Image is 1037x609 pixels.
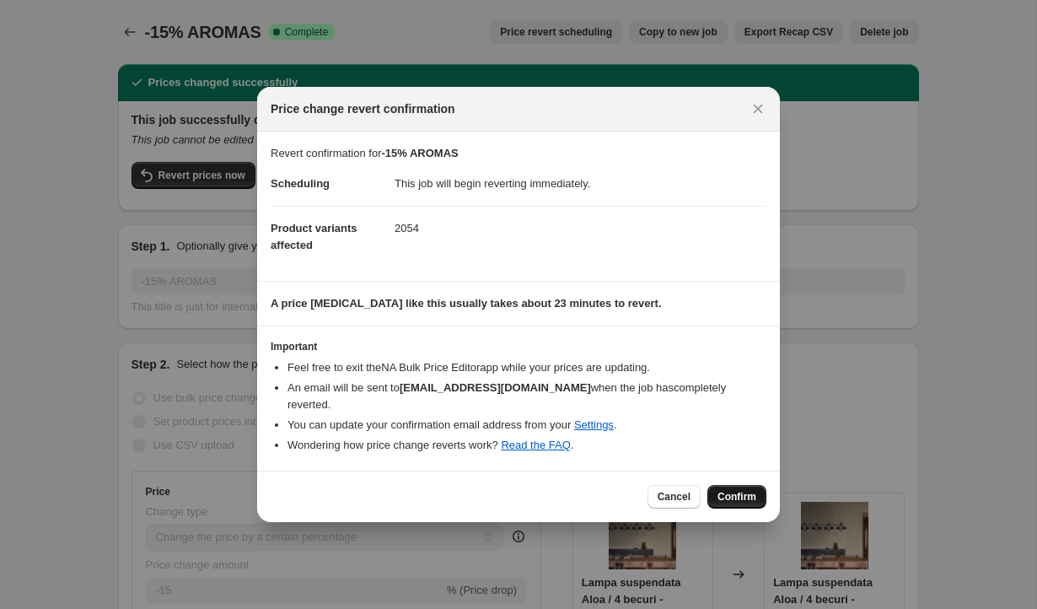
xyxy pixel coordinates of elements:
b: [EMAIL_ADDRESS][DOMAIN_NAME] [400,381,591,394]
span: Price change revert confirmation [271,100,455,117]
dd: This job will begin reverting immediately. [395,162,766,206]
span: Cancel [658,490,690,504]
li: Feel free to exit the NA Bulk Price Editor app while your prices are updating. [287,359,766,376]
button: Cancel [647,485,701,509]
li: Wondering how price change reverts work? . [287,437,766,454]
li: You can update your confirmation email address from your . [287,417,766,434]
dd: 2054 [395,206,766,251]
li: An email will be sent to when the job has completely reverted . [287,380,766,413]
span: Product variants affected [271,222,357,251]
a: Read the FAQ [501,439,570,451]
button: Close [746,97,770,121]
h3: Important [271,340,766,353]
button: Confirm [707,485,766,509]
p: Revert confirmation for [271,145,766,162]
b: A price [MEDICAL_DATA] like this usually takes about 23 minutes to revert. [271,297,662,310]
span: Confirm [717,490,756,504]
span: Scheduling [271,177,330,190]
b: -15% AROMAS [382,147,459,159]
a: Settings [574,418,614,431]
